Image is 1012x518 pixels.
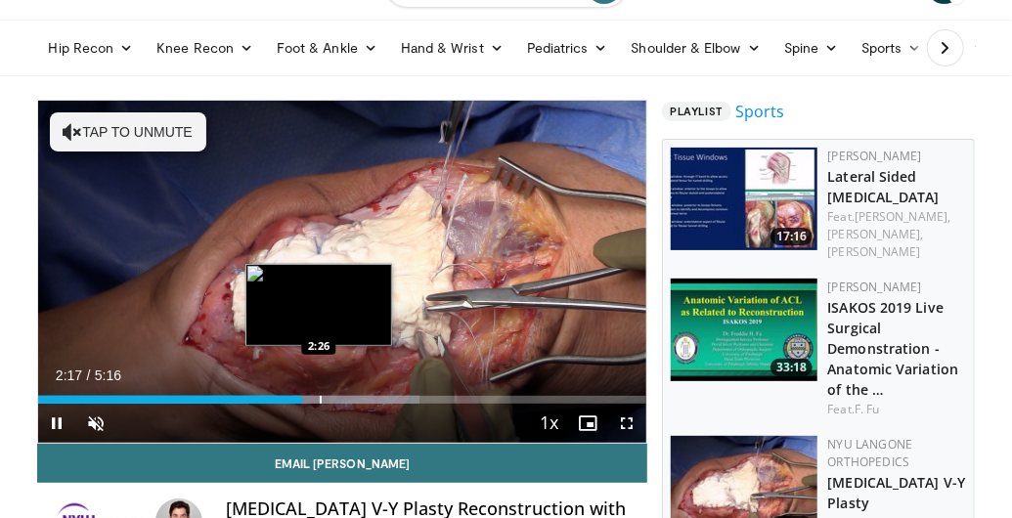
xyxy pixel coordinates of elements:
span: 2:17 [56,367,82,383]
a: Pediatrics [515,28,620,67]
button: Playback Rate [529,404,568,443]
button: Fullscreen [607,404,646,443]
a: Email [PERSON_NAME] [37,444,648,483]
button: Pause [38,404,77,443]
a: Lateral Sided [MEDICAL_DATA] [827,167,939,206]
a: Knee Recon [145,28,265,67]
a: Shoulder & Elbow [620,28,772,67]
video-js: Video Player [38,101,647,443]
img: c79497f0-7704-4586-bf38-b8940f557c0c.150x105_q85_crop-smart_upscale.jpg [671,279,817,381]
a: [PERSON_NAME] [827,243,920,260]
a: 17:16 [671,148,817,250]
a: 33:18 [671,279,817,381]
a: [PERSON_NAME], [827,226,923,242]
a: [PERSON_NAME], [855,208,950,225]
img: 7753dcb8-cd07-4147-b37c-1b502e1576b2.150x105_q85_crop-smart_upscale.jpg [671,148,817,250]
img: image.jpeg [245,264,392,346]
a: Hip Recon [37,28,146,67]
button: Unmute [77,404,116,443]
a: Foot & Ankle [265,28,389,67]
a: F. Fu [855,401,880,417]
a: Hand & Wrist [389,28,515,67]
div: Progress Bar [38,396,647,404]
button: Tap to unmute [50,112,206,151]
span: / [87,367,91,383]
a: [PERSON_NAME] [827,148,921,164]
span: Playlist [662,102,730,121]
a: Sports [735,100,784,123]
a: Sports [850,28,934,67]
button: Enable picture-in-picture mode [568,404,607,443]
div: Feat. [827,401,966,418]
div: Feat. [827,208,966,261]
span: 5:16 [95,367,121,383]
span: 33:18 [770,359,813,376]
a: Spine [772,28,850,67]
a: NYU Langone Orthopedics [827,436,912,470]
span: 17:16 [770,228,813,245]
a: [PERSON_NAME] [827,279,921,295]
a: ISAKOS 2019 Live Surgical Demonstration - Anatomic Variation of the … [827,298,958,399]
